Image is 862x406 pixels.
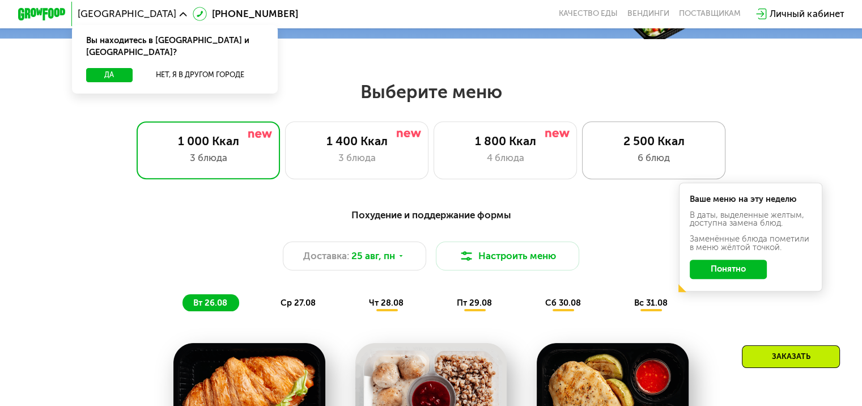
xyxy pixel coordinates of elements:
span: сб 30.08 [545,298,581,308]
span: пт 29.08 [457,298,492,308]
div: Заказать [742,345,840,368]
span: 25 авг, пн [351,249,395,263]
span: Доставка: [303,249,349,263]
button: Нет, я в другом городе [137,68,264,82]
a: Качество еды [559,9,618,19]
div: 1 400 Ккал [298,134,416,148]
div: 1 800 Ккал [446,134,564,148]
div: 1 000 Ккал [149,134,267,148]
div: Заменённые блюда пометили в меню жёлтой точкой. [690,235,812,252]
div: В даты, выделенные желтым, доступна замена блюд. [690,211,812,228]
span: вс 31.08 [634,298,668,308]
span: чт 28.08 [369,298,404,308]
a: [PHONE_NUMBER] [193,7,298,21]
button: Понятно [690,260,767,279]
a: Вендинги [627,9,669,19]
div: Похудение и поддержание формы [77,208,785,222]
div: Личный кабинет [770,7,844,21]
h2: Выберите меню [39,81,824,103]
div: 6 блюд [595,151,713,165]
div: 3 блюда [149,151,267,165]
div: Вы находитесь в [GEOGRAPHIC_DATA] и [GEOGRAPHIC_DATA]? [72,25,278,68]
button: Настроить меню [436,242,580,270]
div: 2 500 Ккал [595,134,713,148]
button: Да [86,68,132,82]
span: [GEOGRAPHIC_DATA] [78,9,176,19]
span: вт 26.08 [193,298,227,308]
span: ср 27.08 [281,298,316,308]
div: 4 блюда [446,151,564,165]
div: поставщикам [679,9,741,19]
div: 3 блюда [298,151,416,165]
div: Ваше меню на эту неделю [690,195,812,204]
